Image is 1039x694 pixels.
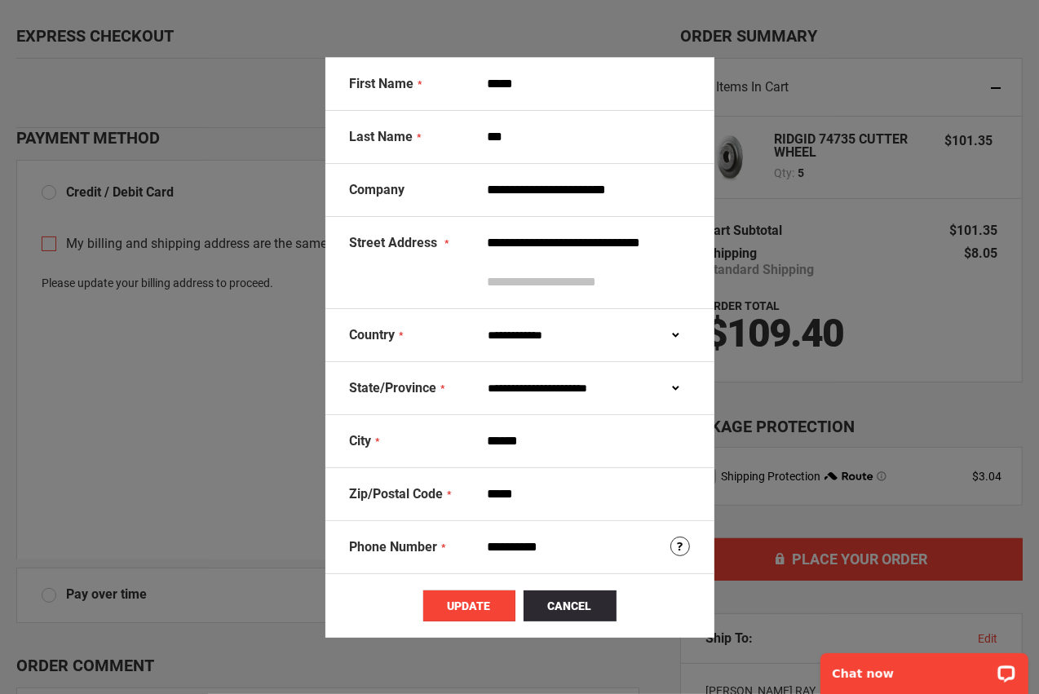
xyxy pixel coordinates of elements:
[810,643,1039,694] iframe: LiveChat chat widget
[350,327,396,343] span: Country
[350,129,413,144] span: Last Name
[524,590,617,621] button: Cancel
[350,182,405,197] span: Company
[448,599,491,612] span: Update
[350,433,372,449] span: City
[350,76,414,91] span: First Name
[350,235,438,250] span: Street Address
[423,590,515,621] button: Update
[350,380,437,396] span: State/Province
[350,486,444,502] span: Zip/Postal Code
[350,539,438,555] span: Phone Number
[548,599,592,612] span: Cancel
